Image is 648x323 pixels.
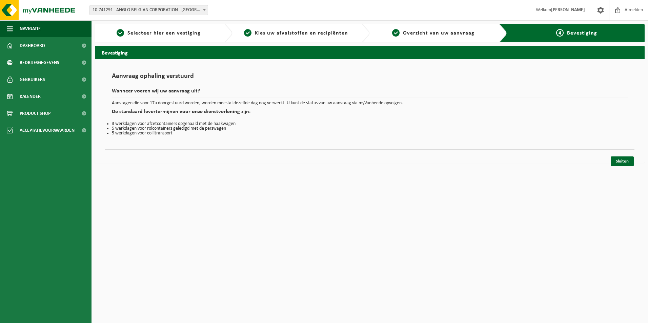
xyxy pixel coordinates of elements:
[236,29,357,37] a: 2Kies uw afvalstoffen en recipiënten
[392,29,400,37] span: 3
[20,105,50,122] span: Product Shop
[403,30,474,36] span: Overzicht van uw aanvraag
[112,131,628,136] li: 5 werkdagen voor collitransport
[112,101,628,106] p: Aanvragen die voor 17u doorgestuurd worden, worden meestal dezelfde dag nog verwerkt. U kunt de s...
[95,46,645,59] h2: Bevestiging
[373,29,494,37] a: 3Overzicht van uw aanvraag
[117,29,124,37] span: 1
[98,29,219,37] a: 1Selecteer hier een vestiging
[127,30,201,36] span: Selecteer hier een vestiging
[20,122,75,139] span: Acceptatievoorwaarden
[20,88,41,105] span: Kalender
[611,156,634,166] a: Sluiten
[112,126,628,131] li: 5 werkdagen voor rolcontainers geledigd met de perswagen
[255,30,348,36] span: Kies uw afvalstoffen en recipiënten
[20,54,59,71] span: Bedrijfsgegevens
[567,30,597,36] span: Bevestiging
[112,88,628,98] h2: Wanneer voeren wij uw aanvraag uit?
[20,37,45,54] span: Dashboard
[112,122,628,126] li: 3 werkdagen voor afzetcontainers opgehaald met de haakwagen
[112,109,628,118] h2: De standaard levertermijnen voor onze dienstverlening zijn:
[20,71,45,88] span: Gebruikers
[112,73,628,83] h1: Aanvraag ophaling verstuurd
[89,5,208,15] span: 10-741291 - ANGLO BELGIAN CORPORATION - GENT
[20,20,41,37] span: Navigatie
[244,29,251,37] span: 2
[556,29,564,37] span: 4
[90,5,208,15] span: 10-741291 - ANGLO BELGIAN CORPORATION - GENT
[551,7,585,13] strong: [PERSON_NAME]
